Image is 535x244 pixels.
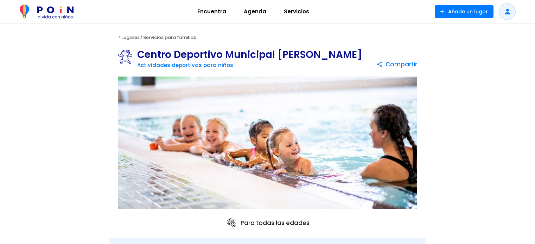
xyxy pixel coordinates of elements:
[121,34,140,41] a: Lugares
[143,34,196,41] a: Servicios para familias
[137,50,362,60] h1: Centro Deportivo Municipal [PERSON_NAME]
[189,3,235,20] a: Encuentra
[109,32,426,43] div: < /
[376,58,417,71] button: Compartir
[137,61,233,69] a: Actividades deportivas para niños
[20,5,74,19] img: POiN
[275,3,318,20] a: Servicios
[235,3,275,20] a: Agenda
[226,217,237,229] img: ages icon
[435,5,493,18] button: Añade un lugar
[194,6,229,17] span: Encuentra
[118,77,417,209] img: Centro Deportivo Municipal Fuente del Berro
[241,6,269,17] span: Agenda
[226,217,310,229] p: Para todas las edades
[118,50,137,64] img: Actividades deportivas para niños
[281,6,312,17] span: Servicios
